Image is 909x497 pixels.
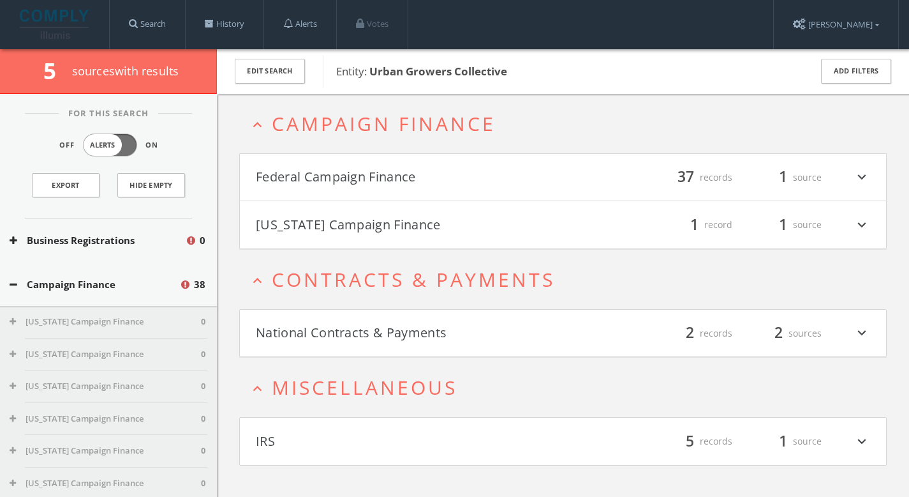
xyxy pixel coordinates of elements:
[272,111,496,137] span: Campaign Finance
[656,214,732,236] div: record
[821,59,891,84] button: Add Filters
[201,348,205,361] span: 0
[10,445,201,457] button: [US_STATE] Campaign Finance
[10,233,185,248] button: Business Registrations
[369,64,507,79] b: Urban Growers Collective
[249,272,266,289] i: expand_less
[854,431,870,452] i: expand_more
[201,413,205,425] span: 0
[256,323,563,344] button: National Contracts & Payments
[773,430,793,452] span: 1
[680,322,700,344] span: 2
[32,173,100,197] a: Export
[773,213,793,236] span: 1
[145,140,158,151] span: On
[249,269,887,290] button: expand_lessContracts & Payments
[201,316,205,328] span: 0
[745,323,822,344] div: sources
[10,477,201,490] button: [US_STATE] Campaign Finance
[684,213,704,236] span: 1
[854,323,870,344] i: expand_more
[249,113,887,134] button: expand_lessCampaign Finance
[201,380,205,393] span: 0
[200,233,205,248] span: 0
[249,377,887,398] button: expand_lessMiscellaneous
[656,167,732,188] div: records
[20,10,91,39] img: illumis
[256,167,563,188] button: Federal Campaign Finance
[854,214,870,236] i: expand_more
[745,431,822,452] div: source
[117,173,185,197] button: Hide Empty
[854,167,870,188] i: expand_more
[745,214,822,236] div: source
[249,380,266,397] i: expand_less
[336,64,507,79] span: Entity:
[201,445,205,457] span: 0
[59,107,158,120] span: For This Search
[235,59,305,84] button: Edit Search
[256,431,563,452] button: IRS
[59,140,75,151] span: Off
[680,430,700,452] span: 5
[201,477,205,490] span: 0
[272,266,555,293] span: Contracts & Payments
[10,413,201,425] button: [US_STATE] Campaign Finance
[194,277,205,292] span: 38
[773,166,793,188] span: 1
[272,374,457,401] span: Miscellaneous
[256,214,563,236] button: [US_STATE] Campaign Finance
[10,277,179,292] button: Campaign Finance
[10,316,201,328] button: [US_STATE] Campaign Finance
[10,380,201,393] button: [US_STATE] Campaign Finance
[249,116,266,134] i: expand_less
[43,56,67,86] span: 5
[745,167,822,188] div: source
[72,63,179,79] span: source s with results
[10,348,201,361] button: [US_STATE] Campaign Finance
[656,431,732,452] div: records
[672,166,700,188] span: 37
[656,323,732,344] div: records
[769,322,788,344] span: 2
